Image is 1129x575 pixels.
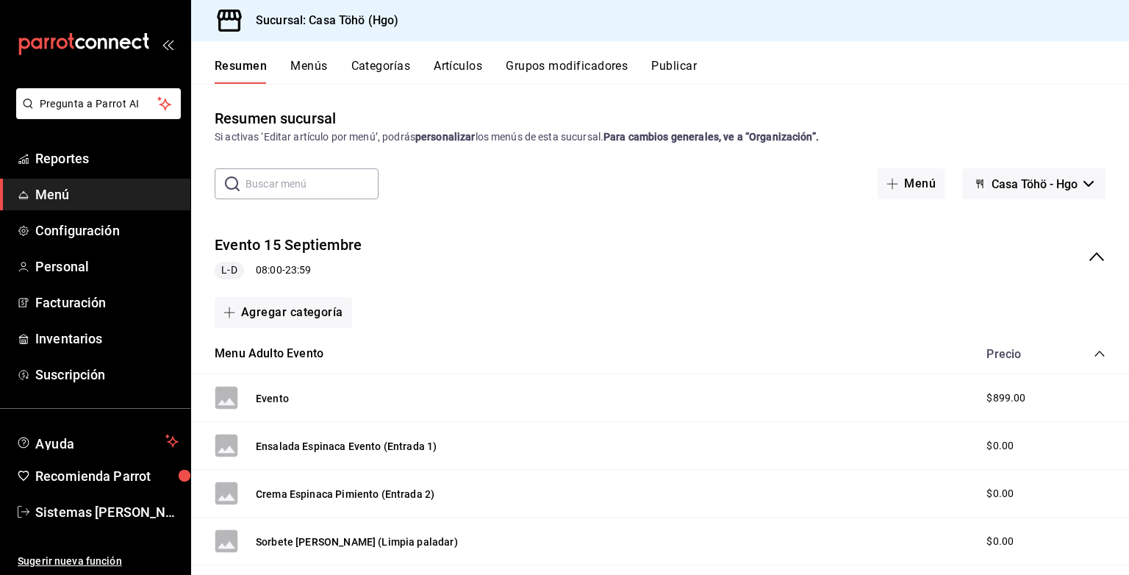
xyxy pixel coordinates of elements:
button: Crema Espinaca Pimiento (Entrada 2) [256,487,434,501]
button: Sorbete [PERSON_NAME] (Limpia paladar) [256,535,458,549]
span: Pregunta a Parrot AI [40,96,158,112]
button: Artículos [434,59,482,84]
span: $899.00 [986,390,1025,406]
span: Casa Töhö - Hgo [992,177,1078,191]
div: 08:00 - 23:59 [215,262,362,279]
span: Inventarios [35,329,179,349]
span: Facturación [35,293,179,312]
button: Menús [290,59,327,84]
button: Resumen [215,59,267,84]
button: Menú [878,168,945,199]
button: collapse-category-row [1094,348,1105,360]
button: Evento 15 Septiembre [215,235,362,256]
div: Precio [972,347,1066,361]
button: Casa Töhö - Hgo [962,168,1105,199]
span: Personal [35,257,179,276]
div: Si activas ‘Editar artículo por menú’, podrás los menús de esta sucursal. [215,129,1105,145]
button: Grupos modificadores [506,59,628,84]
a: Pregunta a Parrot AI [10,107,181,122]
span: Recomienda Parrot [35,466,179,486]
button: Agregar categoría [215,297,352,328]
button: Categorías [351,59,411,84]
input: Buscar menú [245,169,379,199]
strong: personalizar [415,131,476,143]
button: Evento [256,391,289,406]
span: L-D [215,262,243,278]
button: Ensalada Espinaca Evento (Entrada 1) [256,439,437,454]
button: open_drawer_menu [162,38,173,50]
button: Publicar [651,59,697,84]
span: Sugerir nueva función [18,554,179,569]
div: collapse-menu-row [191,223,1129,291]
span: Sistemas [PERSON_NAME] [35,502,179,522]
span: $0.00 [986,534,1014,549]
span: Ayuda [35,432,160,450]
span: $0.00 [986,438,1014,454]
span: Suscripción [35,365,179,385]
span: Configuración [35,221,179,240]
button: Menu Adulto Evento [215,346,323,362]
strong: Para cambios generales, ve a “Organización”. [603,131,819,143]
div: Resumen sucursal [215,107,336,129]
h3: Sucursal: Casa Töhö (Hgo) [244,12,398,29]
span: Reportes [35,149,179,168]
button: Pregunta a Parrot AI [16,88,181,119]
span: Menú [35,185,179,204]
span: $0.00 [986,486,1014,501]
div: navigation tabs [215,59,1129,84]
